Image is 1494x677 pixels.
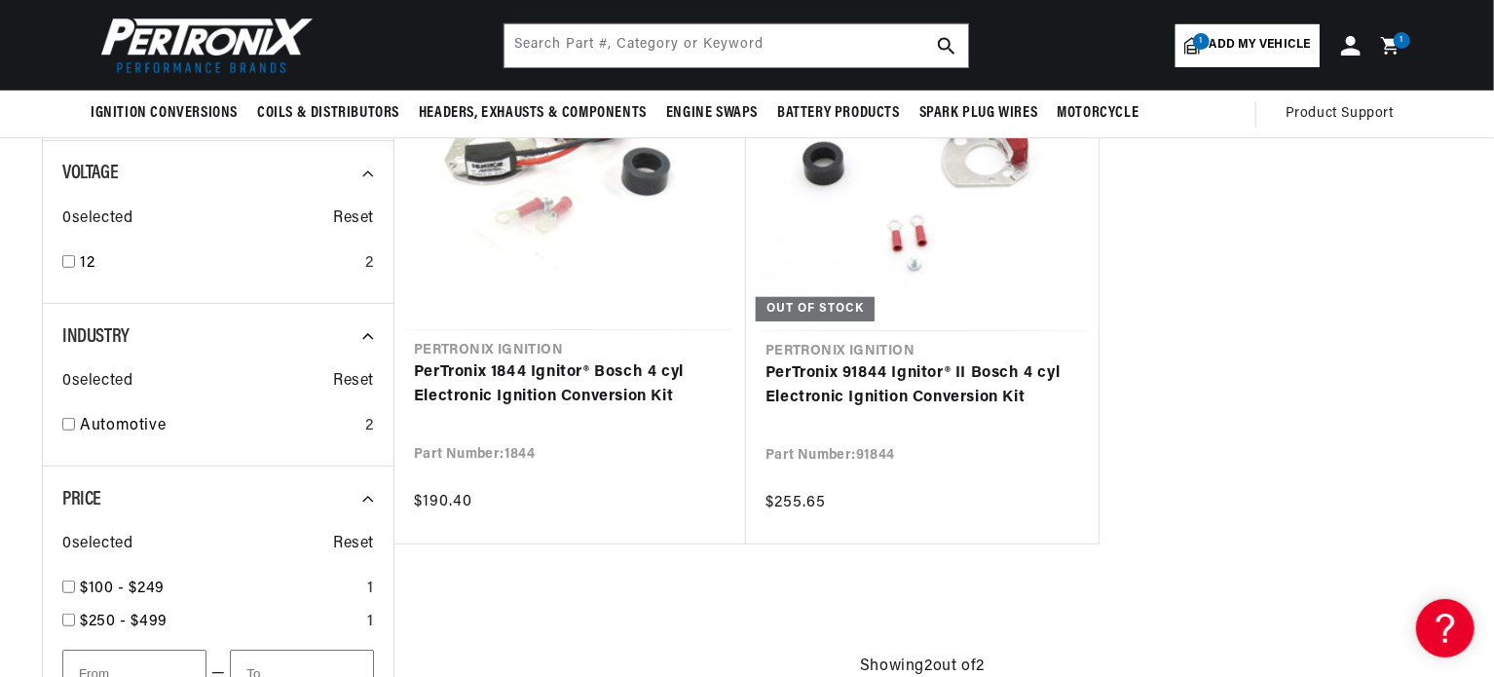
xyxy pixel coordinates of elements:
[62,164,118,183] span: Voltage
[1057,103,1139,124] span: Motorcycle
[767,91,910,136] summary: Battery Products
[1176,24,1320,67] a: 1Add my vehicle
[1047,91,1148,136] summary: Motorcycle
[62,327,130,347] span: Industry
[365,251,374,277] div: 2
[247,91,409,136] summary: Coils & Distributors
[62,490,101,509] span: Price
[666,103,758,124] span: Engine Swaps
[925,24,968,67] button: search button
[333,207,374,232] span: Reset
[504,24,968,67] input: Search Part #, Category or Keyword
[333,532,374,557] span: Reset
[62,207,132,232] span: 0 selected
[910,91,1048,136] summary: Spark Plug Wires
[62,532,132,557] span: 0 selected
[333,369,374,395] span: Reset
[656,91,767,136] summary: Engine Swaps
[367,577,374,602] div: 1
[257,103,399,124] span: Coils & Distributors
[1210,36,1311,55] span: Add my vehicle
[80,414,357,439] a: Automotive
[91,12,315,79] img: Pertronix
[419,103,647,124] span: Headers, Exhausts & Components
[91,91,247,136] summary: Ignition Conversions
[1286,103,1394,125] span: Product Support
[80,251,357,277] a: 12
[80,614,168,629] span: $250 - $499
[1286,91,1403,137] summary: Product Support
[365,414,374,439] div: 2
[777,103,900,124] span: Battery Products
[766,361,1079,411] a: PerTronix 91844 Ignitor® II Bosch 4 cyl Electronic Ignition Conversion Kit
[919,103,1038,124] span: Spark Plug Wires
[80,581,165,596] span: $100 - $249
[367,610,374,635] div: 1
[1193,33,1210,50] span: 1
[1401,32,1404,49] span: 1
[414,360,727,410] a: PerTronix 1844 Ignitor® Bosch 4 cyl Electronic Ignition Conversion Kit
[409,91,656,136] summary: Headers, Exhausts & Components
[91,103,238,124] span: Ignition Conversions
[62,369,132,395] span: 0 selected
